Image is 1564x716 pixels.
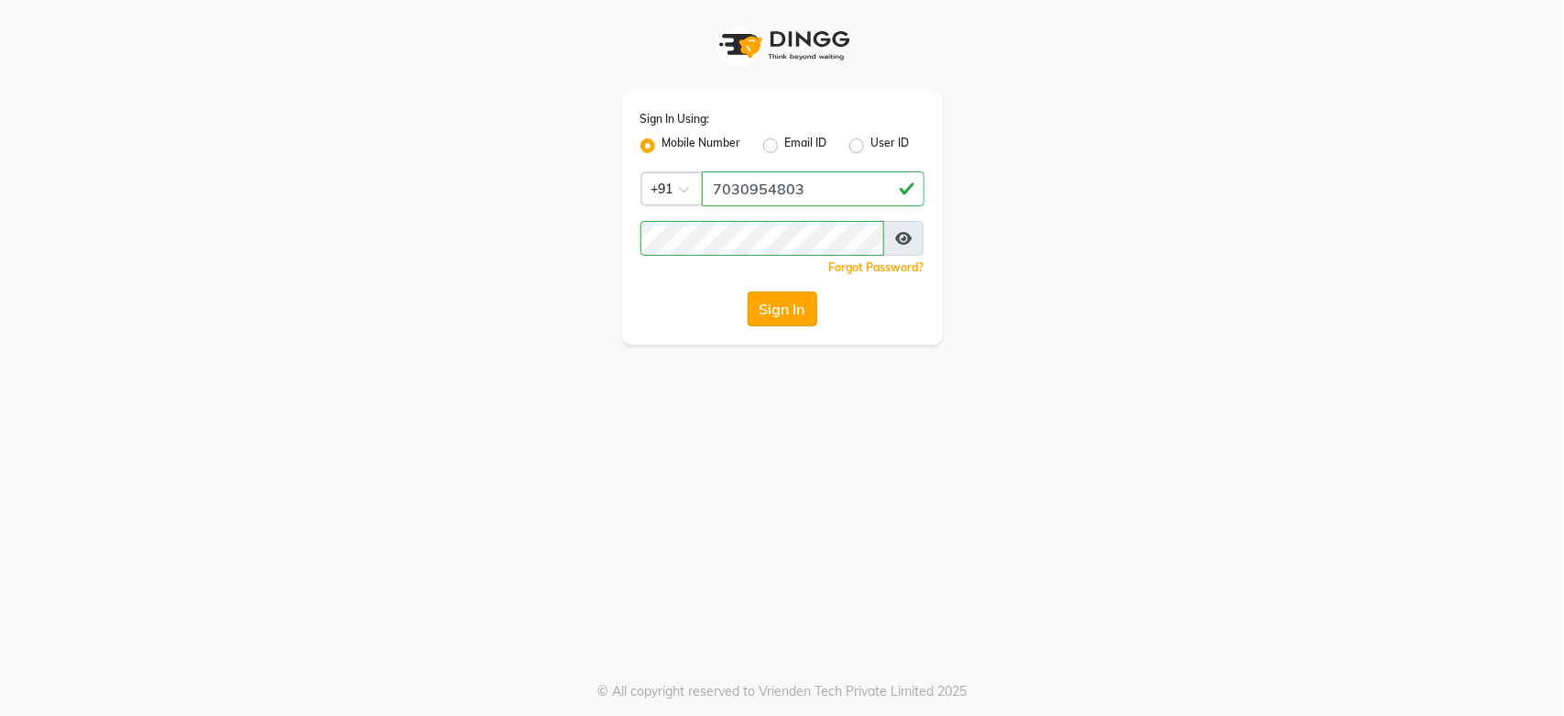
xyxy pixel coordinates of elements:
[785,135,827,157] label: Email ID
[709,18,856,72] img: logo1.svg
[662,135,741,157] label: Mobile Number
[702,171,924,206] input: Username
[640,111,710,127] label: Sign In Using:
[748,292,817,326] button: Sign In
[871,135,910,157] label: User ID
[640,221,884,256] input: Username
[829,260,924,274] a: Forgot Password?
